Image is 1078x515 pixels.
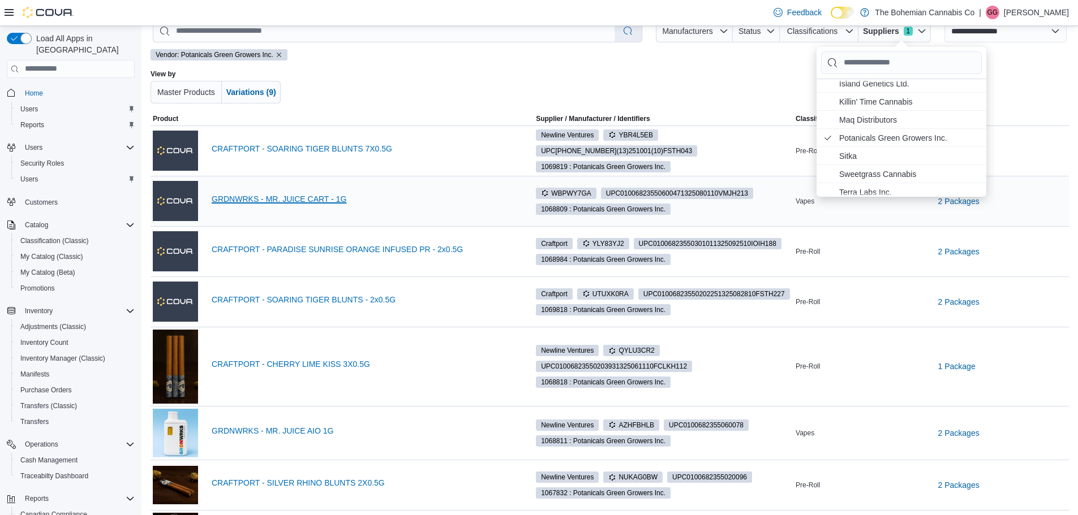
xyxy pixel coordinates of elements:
[16,383,135,397] span: Purchase Orders
[536,345,599,356] span: Newline Ventures
[25,89,43,98] span: Home
[20,456,78,465] span: Cash Management
[157,88,215,97] span: Master Products
[536,471,599,483] span: Newline Ventures
[787,7,822,18] span: Feedback
[16,367,135,381] span: Manifests
[16,415,53,429] a: Transfers
[934,291,984,313] button: 2 Packages
[938,361,976,372] span: 1 Package
[153,131,198,170] img: CRAFTPORT - SOARING TIGER BLUNTS 7X0.5G
[16,399,81,413] a: Transfers (Classic)
[151,70,175,79] label: View by
[817,183,986,201] li: Terra Labs Inc.
[541,488,665,498] span: 1067832 : Potanicals Green Growers Inc.
[793,295,931,309] div: Pre-Roll
[541,239,568,249] span: Craftport
[25,143,42,152] span: Users
[817,129,986,147] li: Potanicals Green Growers Inc.
[20,417,49,426] span: Transfers
[20,175,38,184] span: Users
[839,149,980,162] span: Sitka
[634,238,781,249] span: UPC01006823550301011325092510IOIH188
[276,51,282,58] button: Remove vendor filter
[23,7,74,18] img: Cova
[20,304,135,318] span: Inventory
[733,20,780,42] button: Status
[839,112,980,126] span: Maq Distributors
[20,492,53,505] button: Reports
[603,345,659,356] span: QYLU3CR2
[16,399,135,413] span: Transfers (Classic)
[817,165,986,183] li: Sweetgrass Cannabis
[934,422,984,444] button: 2 Packages
[656,20,733,42] button: Manufacturers
[2,85,139,101] button: Home
[16,352,110,365] a: Inventory Manager (Classic)
[212,245,516,254] a: CRAFTPORT - PARADISE SUNRISE ORANGE INFUSED PR - 2x0.5G
[769,1,826,24] a: Feedback
[20,438,135,451] span: Operations
[817,111,986,129] li: Maq Distributors
[603,419,659,431] span: AZHFBHLB
[16,157,135,170] span: Security Roles
[601,188,753,199] span: UPC01006823550600471325080110VMJH213
[11,366,139,382] button: Manifests
[212,360,516,369] a: CRAFTPORT - CHERRY LIME KISS 3X0.5G
[793,245,931,258] div: Pre-Roll
[603,471,663,483] span: NUKAG0BW
[212,295,516,304] a: CRAFTPORT - SOARING TIGER BLUNTS - 2x0.5G
[20,252,83,261] span: My Catalog (Classic)
[643,289,785,299] span: UPC 01006823550202251325082810FSTH227
[664,419,749,431] span: UPC0100682355060078
[151,81,222,103] button: Master Products
[839,131,980,144] span: Potanicals Green Growers Inc.
[153,409,198,457] img: GRDNWRKS - MR. JUICE AIO 1G
[979,6,981,19] p: |
[11,452,139,468] button: Cash Management
[11,335,139,350] button: Inventory Count
[20,268,75,277] span: My Catalog (Beta)
[16,415,135,429] span: Transfers
[20,86,135,100] span: Home
[787,27,838,36] span: Classifications
[16,172,135,186] span: Users
[16,172,42,186] a: Users
[582,239,624,249] span: YLY83YJ2
[793,360,931,373] div: Pre-Roll
[20,354,105,363] span: Inventory Manager (Classic)
[839,167,980,180] span: Sweetgrass Cannabis
[796,114,840,123] span: Classification
[16,453,135,467] span: Cash Management
[541,472,594,482] span: Newline Ventures
[226,88,276,97] span: Variations (9)
[638,288,790,300] span: UPC01006823550202251325082810FSTH227
[20,401,77,410] span: Transfers (Classic)
[536,145,697,157] span: UPC(01)00682355020423(13)251001(10)FSTH043
[25,494,49,503] span: Reports
[16,367,54,381] a: Manifests
[986,6,999,19] div: Givar Gilani
[16,282,135,295] span: Promotions
[536,376,671,388] span: 1068818 : Potanicals Green Growers Inc.
[20,195,135,209] span: Customers
[541,305,665,315] span: 1069818 : Potanicals Green Growers Inc.
[16,250,88,263] a: My Catalog (Classic)
[11,398,139,414] button: Transfers (Classic)
[16,250,135,263] span: My Catalog (Classic)
[858,20,931,42] button: Suppliers1 active filters
[16,469,93,483] a: Traceabilty Dashboard
[153,231,198,271] img: CRAFTPORT - PARADISE SUNRISE ORANGE INFUSED PR - 2x0.5G
[32,33,135,55] span: Load All Apps in [GEOGRAPHIC_DATA]
[2,194,139,210] button: Customers
[793,144,931,158] div: Pre-Roll
[20,141,47,154] button: Users
[541,289,568,299] span: Craftport
[11,101,139,117] button: Users
[669,420,744,430] span: UPC 0100682355060078
[541,361,687,371] span: UPC 01006823550203931325061110FCLKH112
[20,141,135,154] span: Users
[16,118,135,132] span: Reports
[793,478,931,492] div: Pre-Roll
[582,289,629,299] span: UTUXK0RA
